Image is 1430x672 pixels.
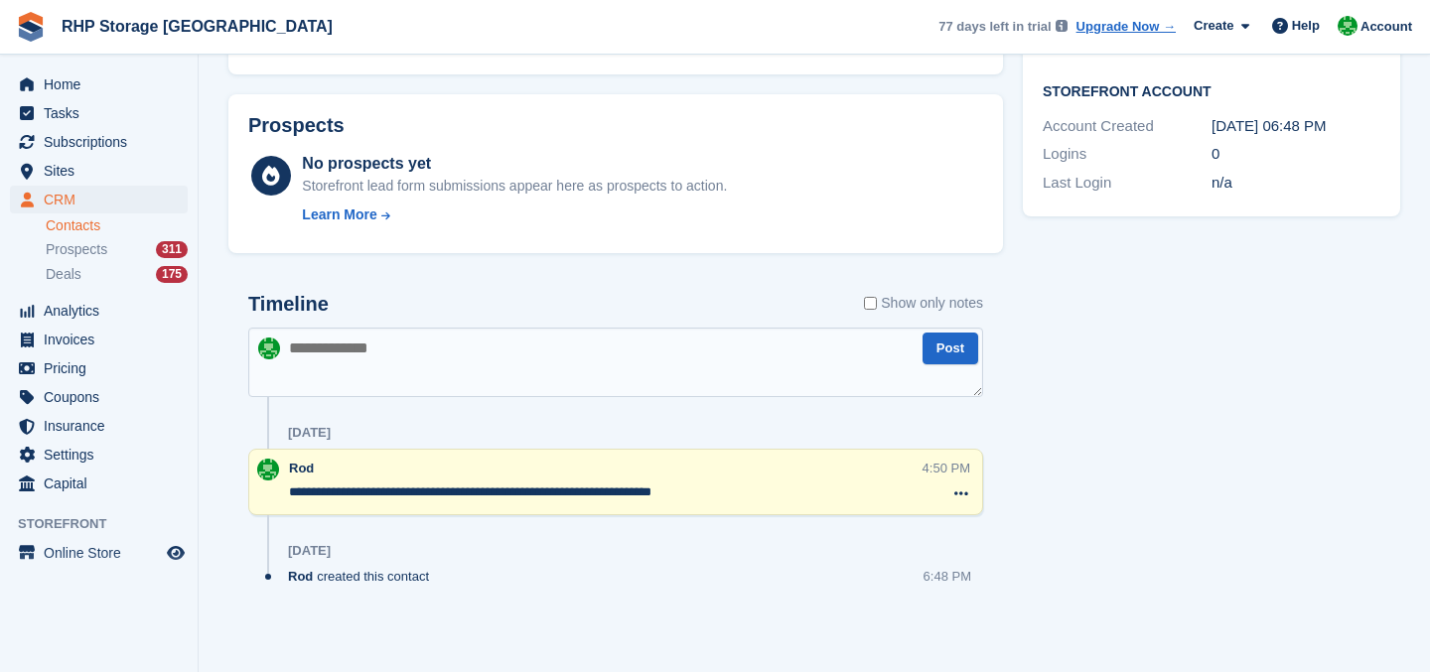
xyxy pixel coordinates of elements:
[1338,16,1358,36] img: Rod
[1212,172,1380,195] div: n/a
[44,297,163,325] span: Analytics
[288,567,439,586] div: created this contact
[864,293,983,314] label: Show only notes
[10,128,188,156] a: menu
[924,567,971,586] div: 6:48 PM
[44,128,163,156] span: Subscriptions
[288,425,331,441] div: [DATE]
[54,10,341,43] a: RHP Storage [GEOGRAPHIC_DATA]
[10,326,188,353] a: menu
[1056,20,1068,32] img: icon-info-grey-7440780725fd019a000dd9b08b2336e03edf1995a4989e88bcd33f0948082b44.svg
[46,264,188,285] a: Deals 175
[923,459,970,477] div: 4:50 PM
[248,114,345,137] h2: Prospects
[44,470,163,497] span: Capital
[288,567,313,586] span: Rod
[257,459,279,480] img: Rod
[10,157,188,185] a: menu
[10,99,188,127] a: menu
[248,293,329,316] h2: Timeline
[10,412,188,440] a: menu
[44,70,163,98] span: Home
[44,186,163,213] span: CRM
[10,186,188,213] a: menu
[1194,16,1233,36] span: Create
[44,539,163,567] span: Online Store
[938,17,1051,37] span: 77 days left in trial
[44,412,163,440] span: Insurance
[10,470,188,497] a: menu
[1043,172,1212,195] div: Last Login
[44,441,163,469] span: Settings
[302,176,727,197] div: Storefront lead form submissions appear here as prospects to action.
[1212,115,1380,138] div: [DATE] 06:48 PM
[46,216,188,235] a: Contacts
[44,383,163,411] span: Coupons
[164,541,188,565] a: Preview store
[1043,143,1212,166] div: Logins
[18,514,198,534] span: Storefront
[44,354,163,382] span: Pricing
[46,239,188,260] a: Prospects 311
[10,441,188,469] a: menu
[10,70,188,98] a: menu
[10,297,188,325] a: menu
[16,12,46,42] img: stora-icon-8386f47178a22dfd0bd8f6a31ec36ba5ce8667c1dd55bd0f319d3a0aa187defe.svg
[156,241,188,258] div: 311
[10,383,188,411] a: menu
[1043,80,1380,100] h2: Storefront Account
[10,539,188,567] a: menu
[864,293,877,314] input: Show only notes
[1212,143,1380,166] div: 0
[44,99,163,127] span: Tasks
[44,326,163,353] span: Invoices
[302,204,376,225] div: Learn More
[10,354,188,382] a: menu
[46,265,81,284] span: Deals
[258,337,280,359] img: Rod
[1292,16,1320,36] span: Help
[46,240,107,259] span: Prospects
[289,461,314,475] span: Rod
[44,157,163,185] span: Sites
[1360,17,1412,37] span: Account
[923,333,978,365] button: Post
[1076,17,1176,37] a: Upgrade Now →
[156,266,188,283] div: 175
[288,543,331,559] div: [DATE]
[302,204,727,225] a: Learn More
[302,152,727,176] div: No prospects yet
[1043,115,1212,138] div: Account Created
